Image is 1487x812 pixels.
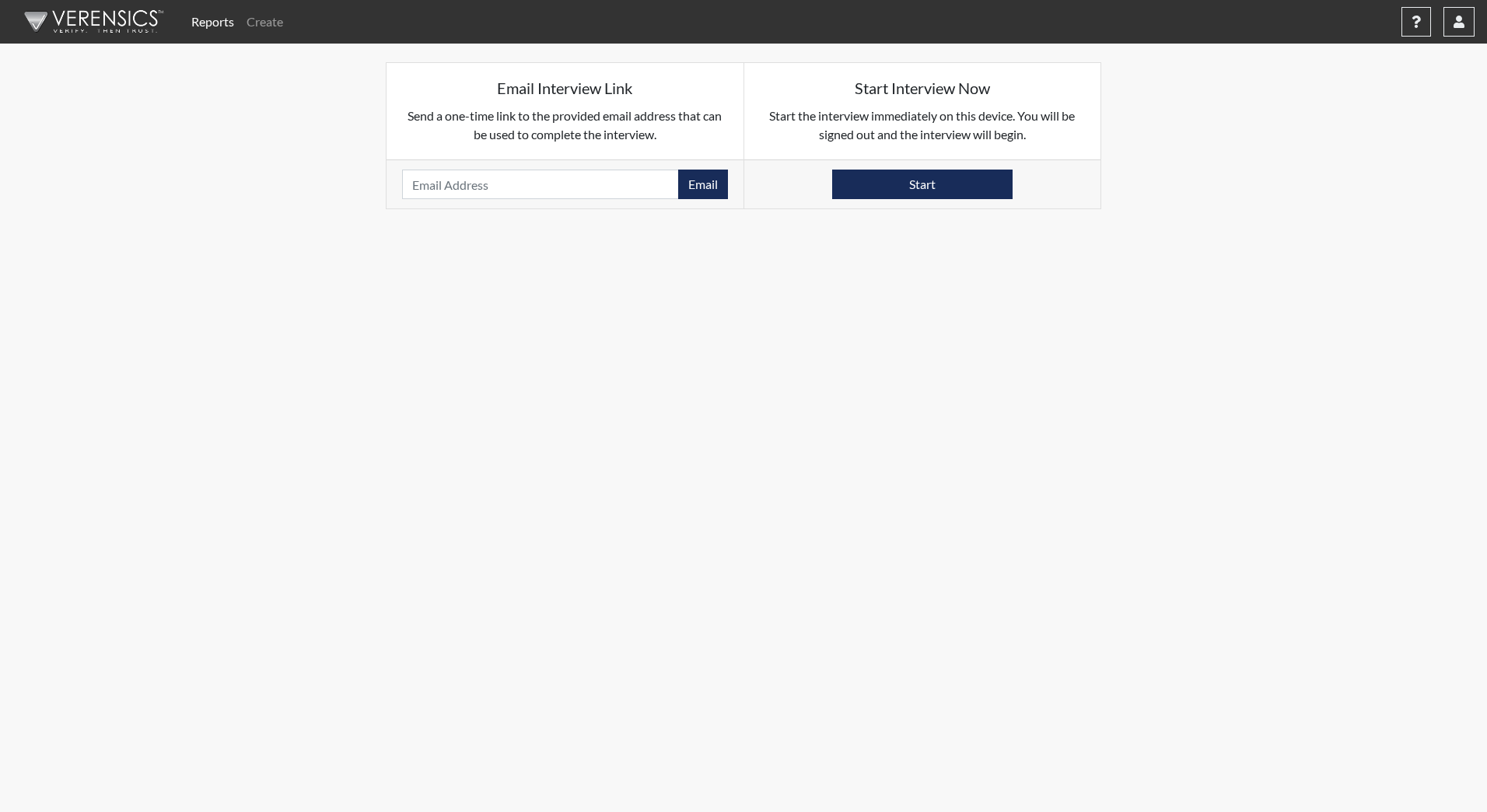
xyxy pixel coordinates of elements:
[402,107,728,144] p: Send a one-time link to the provided email address that can be used to complete the interview.
[678,170,728,199] button: Email
[402,79,728,97] h5: Email Interview Link
[760,79,1086,97] h5: Start Interview Now
[185,6,240,37] a: Reports
[240,6,289,37] a: Create
[760,107,1086,144] p: Start the interview immediately on this device. You will be signed out and the interview will begin.
[832,170,1013,199] button: Start
[402,170,679,199] input: Email Address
